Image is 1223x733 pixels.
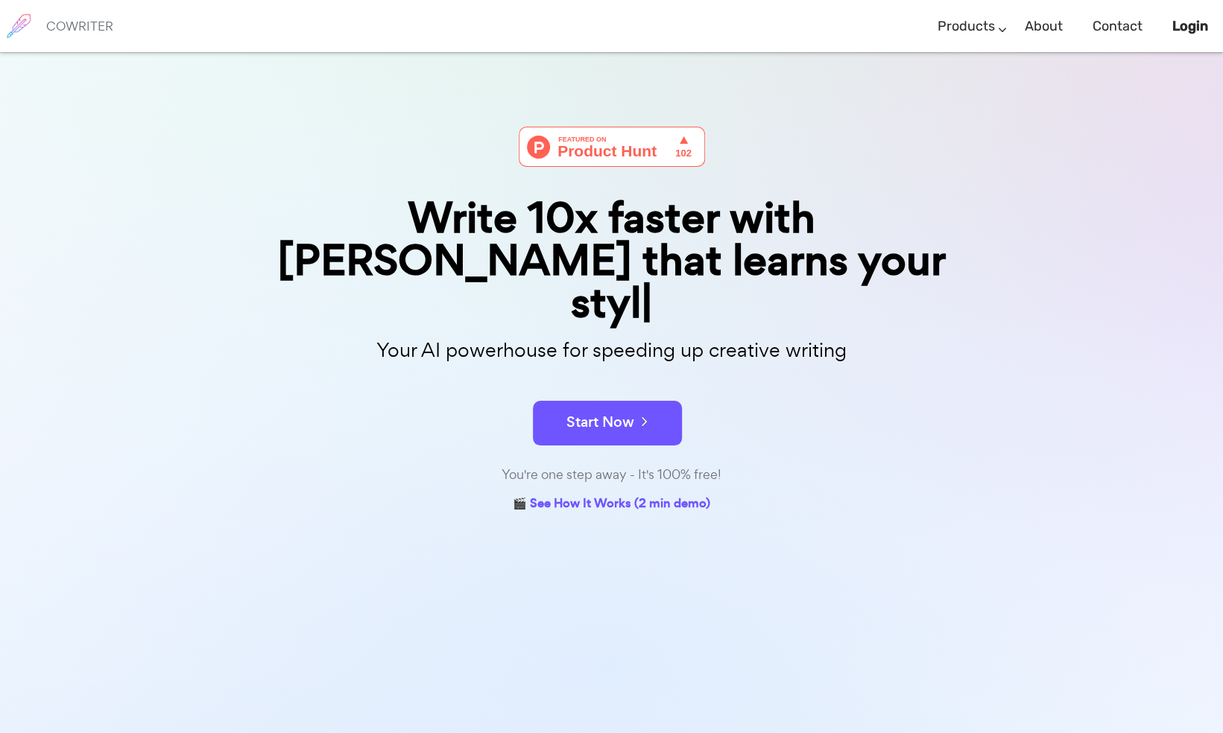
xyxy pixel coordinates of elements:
[46,19,113,33] h6: COWRITER
[519,127,705,167] img: Cowriter - Your AI buddy for speeding up creative writing | Product Hunt
[1172,4,1208,48] a: Login
[239,334,985,366] p: Your AI powerhouse for speeding up creative writing
[1172,18,1208,34] b: Login
[239,464,985,486] div: You're one step away - It's 100% free!
[1093,4,1143,48] a: Contact
[239,197,985,325] div: Write 10x faster with [PERSON_NAME] that learns your styl
[1025,4,1063,48] a: About
[938,4,995,48] a: Products
[533,401,682,445] button: Start Now
[513,493,710,516] a: 🎬 See How It Works (2 min demo)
